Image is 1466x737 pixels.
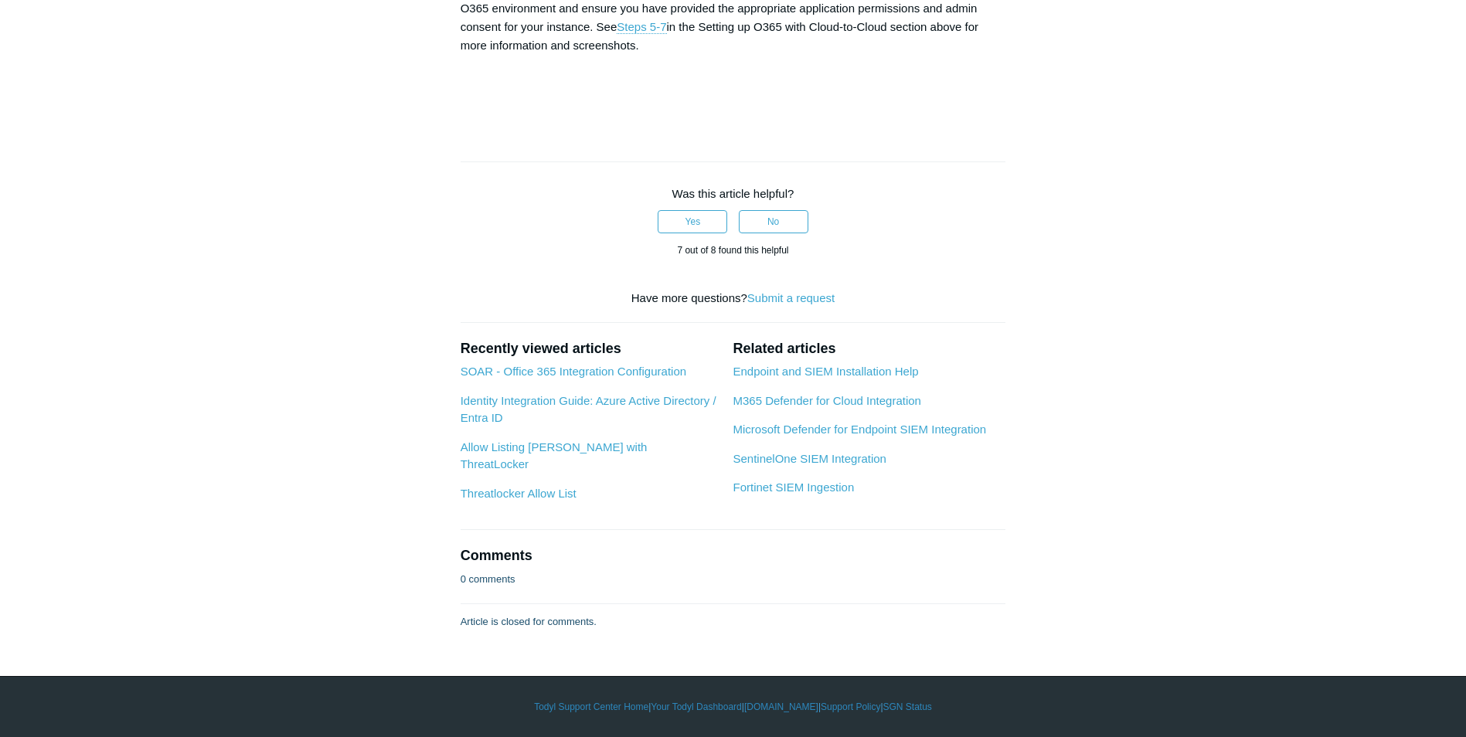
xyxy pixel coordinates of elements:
a: Submit a request [747,291,835,304]
div: | | | | [285,700,1182,714]
h2: Related articles [733,338,1005,359]
p: 0 comments [461,572,515,587]
a: SOAR - Office 365 Integration Configuration [461,365,686,378]
a: M365 Defender for Cloud Integration [733,394,920,407]
a: Identity Integration Guide: Azure Active Directory / Entra ID [461,394,716,425]
a: Fortinet SIEM Ingestion [733,481,854,494]
div: Have more questions? [461,290,1006,307]
a: Allow Listing [PERSON_NAME] with ThreatLocker [461,440,648,471]
a: Steps 5-7 [617,20,666,34]
a: Support Policy [821,700,880,714]
button: This article was not helpful [739,210,808,233]
h2: Comments [461,545,1006,566]
a: Microsoft Defender for Endpoint SIEM Integration [733,423,986,436]
a: Endpoint and SIEM Installation Help [733,365,918,378]
a: [DOMAIN_NAME] [744,700,818,714]
h2: Recently viewed articles [461,338,718,359]
button: This article was helpful [658,210,727,233]
a: Todyl Support Center Home [534,700,648,714]
a: SentinelOne SIEM Integration [733,452,886,465]
a: Your Todyl Dashboard [651,700,741,714]
p: Article is closed for comments. [461,614,597,630]
a: SGN Status [883,700,932,714]
span: Was this article helpful? [672,187,794,200]
span: 7 out of 8 found this helpful [677,245,788,256]
a: Threatlocker Allow List [461,487,577,500]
